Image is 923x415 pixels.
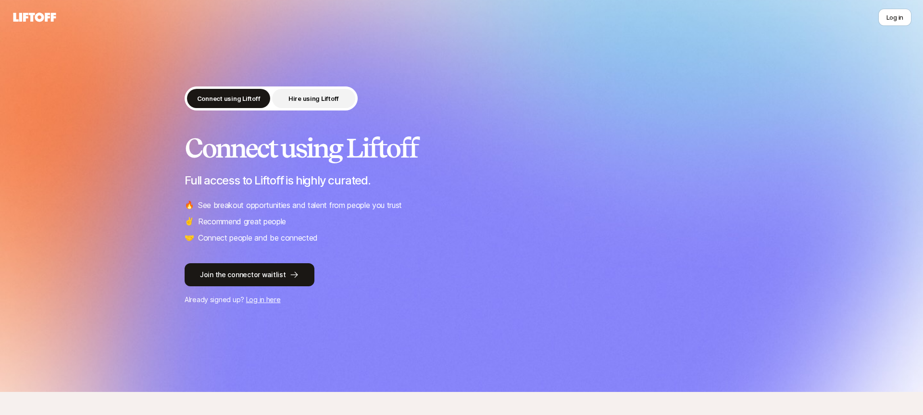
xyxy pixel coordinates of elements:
button: Log in [878,9,911,26]
p: See breakout opportunities and talent from people you trust [198,199,402,211]
p: Recommend great people [198,215,286,228]
a: Join the connector waitlist [185,263,738,286]
a: Log in here [246,295,281,304]
p: Already signed up? [185,294,738,305]
p: Connect people and be connected [198,232,318,244]
span: ✌️ [185,215,194,228]
span: 🔥 [185,199,194,211]
p: Connect using Liftoff [197,94,261,103]
button: Join the connector waitlist [185,263,314,286]
h2: Connect using Liftoff [185,134,738,162]
p: Full access to Liftoff is highly curated. [185,174,738,187]
p: Hire using Liftoff [288,94,339,103]
span: 🤝 [185,232,194,244]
